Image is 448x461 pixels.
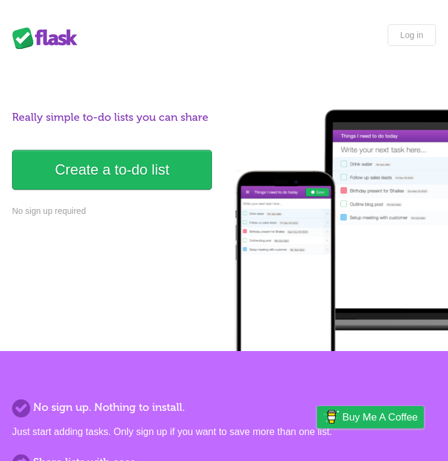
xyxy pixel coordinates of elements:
h2: No sign up. Nothing to install. [12,399,436,416]
a: Create a to-do list [12,150,212,190]
div: Flask Lists [12,27,85,49]
a: Log in [388,24,436,46]
span: Buy me a coffee [342,407,418,428]
p: No sign up required [12,205,436,218]
h1: Really simple to-do lists you can share [12,109,436,126]
img: Buy me a coffee [323,407,339,427]
a: Buy me a coffee [317,406,424,428]
p: Just start adding tasks. Only sign up if you want to save more than one list. [12,425,436,439]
